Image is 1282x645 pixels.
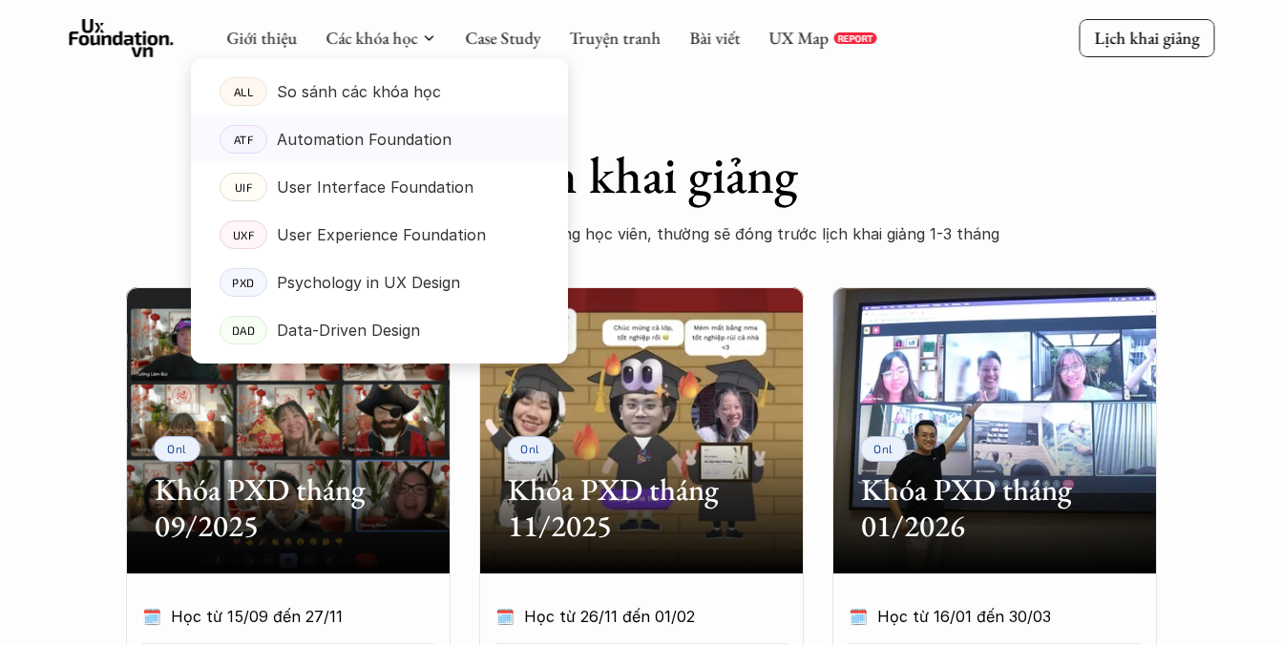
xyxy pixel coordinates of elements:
[495,602,515,631] p: 🗓️
[849,602,868,631] p: 🗓️
[191,211,568,259] a: UXFUser Experience Foundation
[155,471,422,545] h2: Khóa PXD tháng 09/2025
[833,32,876,44] a: REPORT
[233,85,253,98] p: ALL
[873,442,893,455] p: Onl
[260,144,1023,206] h1: Lịch khai giảng
[768,27,829,49] a: UX Map
[167,442,187,455] p: Onl
[465,27,540,49] a: Case Study
[277,220,486,249] p: User Experience Foundation
[508,471,775,545] h2: Khóa PXD tháng 11/2025
[861,471,1128,545] h2: Khóa PXD tháng 01/2026
[689,27,740,49] a: Bài viết
[277,173,473,201] p: User Interface Foundation
[277,125,452,154] p: Automation Foundation
[232,228,254,241] p: UXF
[1079,19,1214,56] a: Lịch khai giảng
[260,219,1023,248] p: Các lớp sẽ đóng đăng ký khi đủ số lượng học viên, thường sẽ đóng trước lịch khai giảng 1-3 tháng
[191,306,568,354] a: DADData-Driven Design
[231,323,255,337] p: DAD
[277,77,441,106] p: So sánh các khóa học
[520,442,540,455] p: Onl
[232,276,255,289] p: PXD
[191,68,568,115] a: ALLSo sánh các khóa học
[569,27,661,49] a: Truyện tranh
[877,602,1104,631] p: Học từ 16/01 đến 30/03
[191,259,568,306] a: PXDPsychology in UX Design
[226,27,297,49] a: Giới thiệu
[171,602,398,631] p: Học từ 15/09 đến 27/11
[277,268,460,297] p: Psychology in UX Design
[191,115,568,163] a: ATFAutomation Foundation
[191,163,568,211] a: UIFUser Interface Foundation
[233,133,253,146] p: ATF
[142,602,161,631] p: 🗓️
[234,180,252,194] p: UIF
[277,316,420,344] p: Data-Driven Design
[1094,27,1199,49] p: Lịch khai giảng
[524,602,751,631] p: Học từ 26/11 đến 01/02
[837,32,872,44] p: REPORT
[326,27,417,49] a: Các khóa học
